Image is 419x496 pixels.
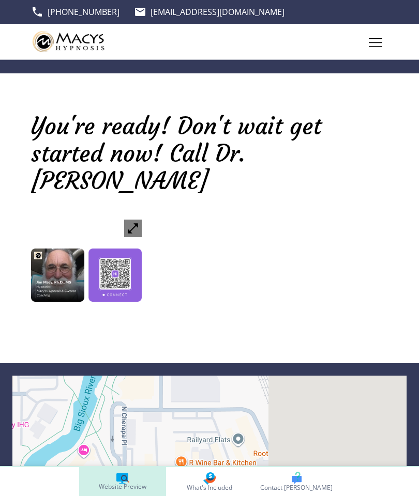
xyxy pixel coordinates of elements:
span: What's Included [187,485,232,491]
span: Contact [PERSON_NAME] [260,484,333,491]
a: [EMAIL_ADDRESS][DOMAIN_NAME] [134,4,285,20]
button: Toggle hamburger navigation menu [363,29,388,54]
a: Website Preview [79,467,166,496]
p: You're ready! Don't wait get started now! Call Dr. [PERSON_NAME] [31,113,388,195]
span: Website Preview [99,484,146,490]
p: [EMAIL_ADDRESS][DOMAIN_NAME] [151,4,285,20]
button: Contact [PERSON_NAME] [253,467,340,496]
img: Macy's Hypnosis [31,27,108,55]
a: [PHONE_NUMBER] [31,4,119,20]
img: 6a41e51a07f4ca0bb45e94a56ed212da.webp [31,220,142,330]
p: [PHONE_NUMBER] [48,4,119,20]
a: What's Included [166,467,253,496]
